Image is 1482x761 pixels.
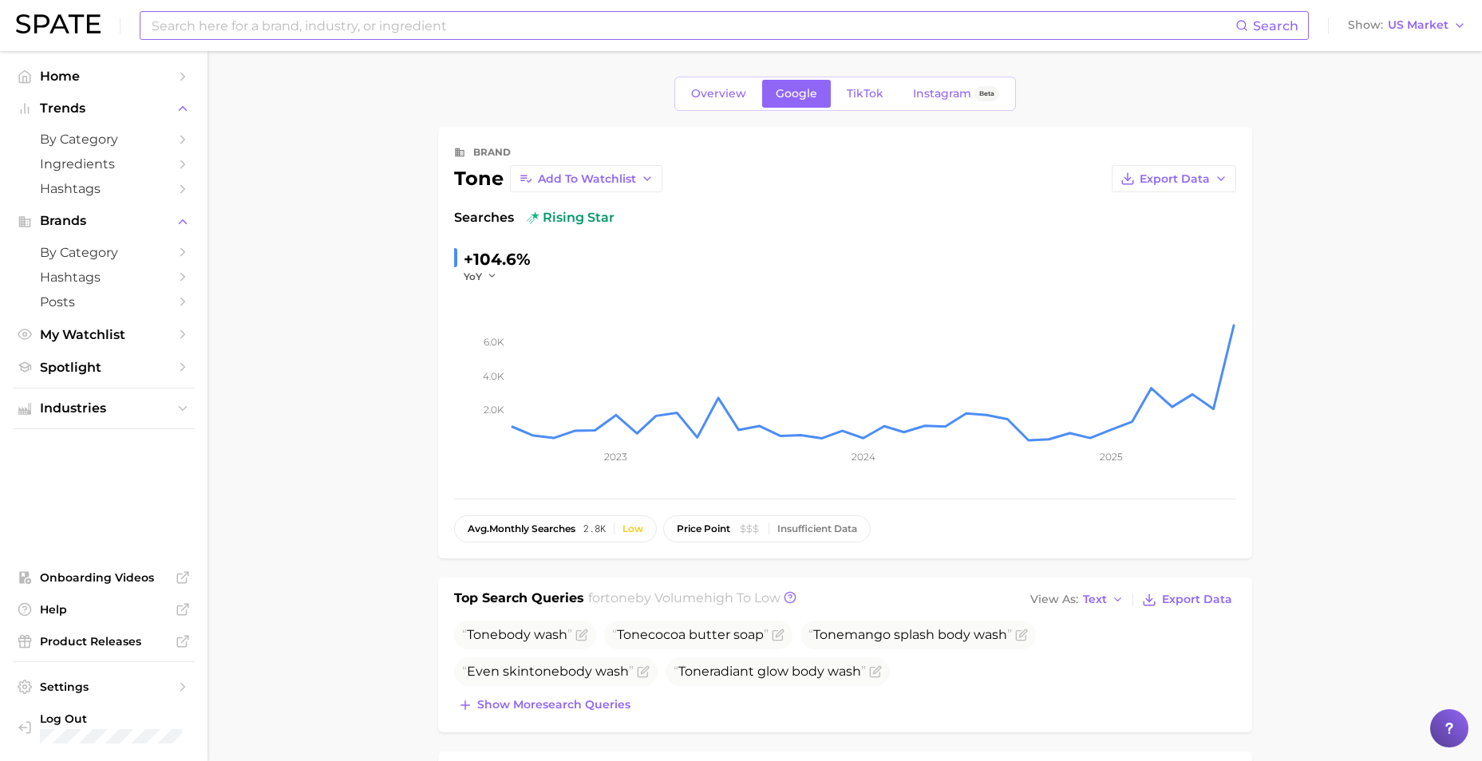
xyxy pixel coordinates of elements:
tspan: 2024 [851,451,875,463]
button: price pointInsufficient Data [663,515,871,542]
button: Flag as miscategorized or irrelevant [772,629,784,641]
abbr: average [468,522,489,534]
span: Text [1083,595,1107,604]
h2: for by Volume [588,589,781,611]
span: by Category [40,132,168,147]
button: Export Data [1112,165,1236,192]
a: by Category [13,127,195,152]
a: Google [762,80,831,108]
span: Even skin body wash [462,664,634,679]
span: Hashtags [40,181,168,196]
span: cocoa butter soap [612,627,769,642]
button: Export Data [1138,589,1235,611]
span: Spotlight [40,360,168,375]
a: Log out. Currently logged in with e-mail lerae.matz@unilever.com. [13,707,195,748]
button: Show moresearch queries [454,694,634,716]
button: Flag as miscategorized or irrelevant [575,629,588,641]
span: monthly searches [468,523,575,534]
span: tone [529,664,559,679]
div: +104.6% [464,246,531,272]
span: Tone [678,664,709,679]
tspan: 2.0k [484,404,504,416]
span: tone [605,590,635,605]
span: Tone [617,627,648,642]
h1: Top Search Queries [454,589,584,611]
button: Add to Watchlist [510,165,662,192]
span: radiant glow body wash [674,664,866,679]
div: tone [454,169,504,188]
div: Low [622,523,643,534]
tspan: 4.0k [483,370,504,382]
button: Flag as miscategorized or irrelevant [637,665,650,678]
span: YoY [464,270,482,283]
a: Home [13,64,195,89]
span: Beta [979,87,994,101]
a: Onboarding Videos [13,566,195,589]
a: Spotlight [13,355,195,380]
span: Search [1253,18,1298,34]
a: Posts [13,290,195,314]
span: Home [40,69,168,84]
span: Industries [40,401,168,416]
button: View AsText [1026,589,1128,610]
span: Log Out [40,712,182,726]
span: mango splash body wash [808,627,1012,642]
span: My Watchlist [40,327,168,342]
span: Brands [40,214,168,228]
span: Tone [467,627,498,642]
a: by Category [13,240,195,265]
span: rising star [527,208,615,227]
div: Insufficient Data [777,523,857,534]
span: price point [677,523,730,534]
span: body wash [462,627,572,642]
span: Show [1348,21,1383,30]
span: by Category [40,245,168,260]
button: ShowUS Market [1344,15,1470,36]
a: Help [13,597,195,621]
span: Settings [40,680,168,694]
a: Settings [13,675,195,699]
span: 2.8k [583,523,606,534]
span: Tone [813,627,844,642]
span: Instagram [913,87,971,101]
button: avg.monthly searches2.8kLow [454,515,657,542]
span: Posts [40,294,168,310]
a: Hashtags [13,176,195,201]
span: Google [776,87,817,101]
button: Flag as miscategorized or irrelevant [1015,629,1028,641]
span: Export Data [1162,593,1232,606]
button: Flag as miscategorized or irrelevant [869,665,882,678]
span: Searches [454,208,514,227]
tspan: 2025 [1099,451,1122,463]
span: Export Data [1140,172,1210,186]
span: Show more search queries [477,698,630,712]
span: Add to Watchlist [538,172,636,186]
span: Ingredients [40,156,168,172]
span: Overview [691,87,746,101]
span: high to low [704,590,781,605]
span: US Market [1388,21,1448,30]
span: Hashtags [40,270,168,285]
span: Product Releases [40,634,168,649]
span: TikTok [847,87,883,101]
span: Trends [40,101,168,116]
img: rising star [527,211,539,224]
a: TikTok [833,80,897,108]
span: Onboarding Videos [40,570,168,585]
img: SPATE [16,14,101,34]
button: Brands [13,209,195,233]
a: Ingredients [13,152,195,176]
div: brand [473,143,511,162]
span: Help [40,602,168,617]
a: Product Releases [13,629,195,653]
a: Hashtags [13,265,195,290]
a: Overview [678,80,760,108]
button: Trends [13,97,195,120]
button: Industries [13,396,195,420]
tspan: 6.0k [484,336,504,348]
button: YoY [464,270,498,283]
a: InstagramBeta [899,80,1013,108]
span: View As [1030,595,1078,604]
tspan: 2023 [604,451,627,463]
input: Search here for a brand, industry, or ingredient [150,12,1235,39]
